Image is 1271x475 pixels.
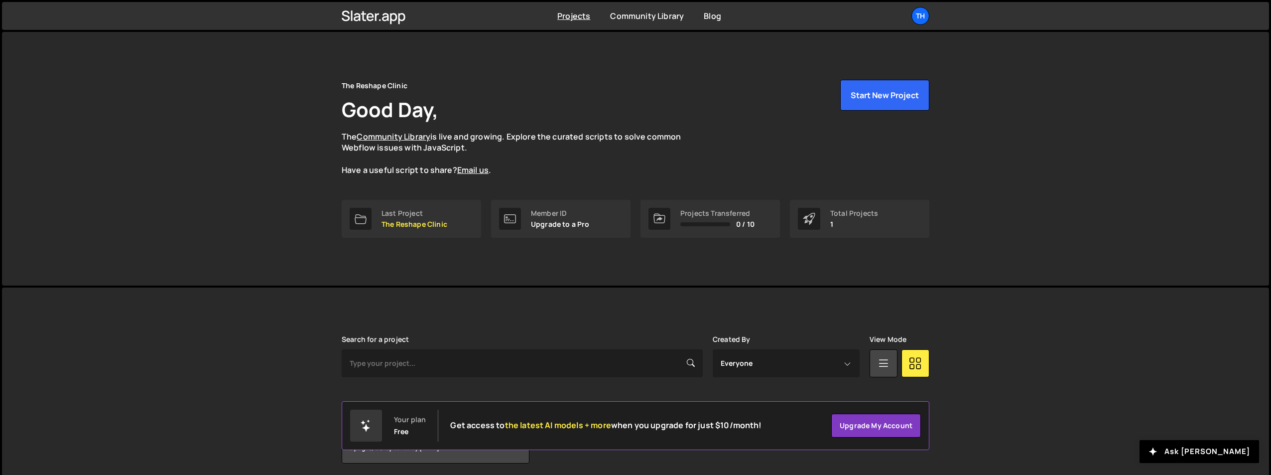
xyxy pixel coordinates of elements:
div: The Reshape Clinic [342,80,407,92]
div: Total Projects [830,209,878,217]
label: Search for a project [342,335,409,343]
a: Projects [557,10,590,21]
p: 1 [830,220,878,228]
span: the latest AI models + more [505,420,611,431]
a: Th [911,7,929,25]
h2: Get access to when you upgrade for just $10/month! [450,421,762,430]
a: Community Library [357,131,430,142]
div: Your plan [394,416,426,424]
a: Last Project The Reshape Clinic [342,200,481,238]
label: View Mode [870,335,906,343]
button: Start New Project [840,80,929,111]
a: Community Library [610,10,684,21]
label: Created By [713,335,751,343]
button: Ask [PERSON_NAME] [1140,440,1259,463]
p: Upgrade to a Pro [531,220,590,228]
a: Upgrade my account [831,414,921,438]
p: The is live and growing. Explore the curated scripts to solve common Webflow issues with JavaScri... [342,131,700,176]
a: Blog [704,10,721,21]
a: Email us [457,164,489,175]
div: Last Project [381,209,447,217]
div: Projects Transferred [680,209,755,217]
input: Type your project... [342,349,703,377]
span: 0 / 10 [736,220,755,228]
h1: Good Day, [342,96,438,123]
div: Member ID [531,209,590,217]
div: Free [394,428,409,436]
p: The Reshape Clinic [381,220,447,228]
